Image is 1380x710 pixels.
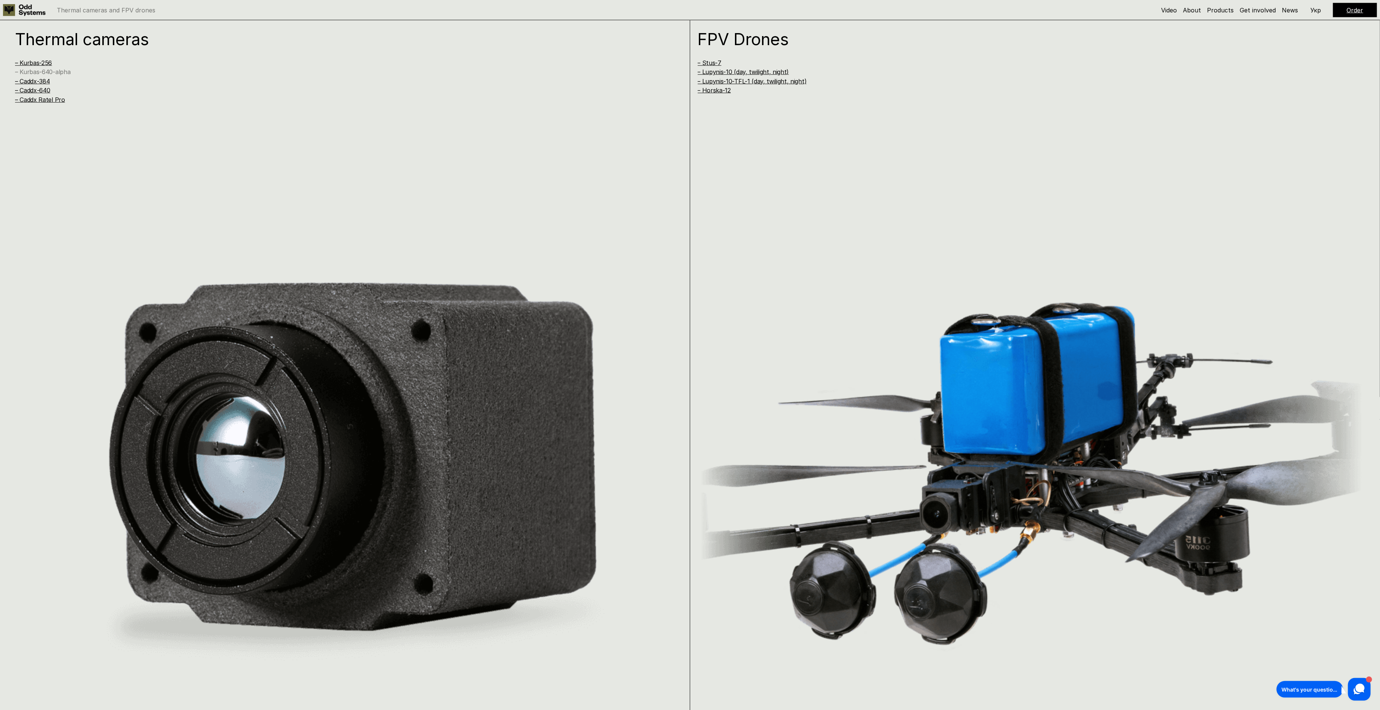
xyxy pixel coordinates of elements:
a: Video [1161,6,1177,14]
a: – Horska-12 [698,86,731,94]
p: Thermal cameras and FPV drones [57,7,155,13]
a: – Lupynis-10-TFL-1 (day, twilight, night) [698,77,807,85]
a: – Kurbas-256 [15,59,52,67]
a: – Caddx Ratel Pro [15,96,65,103]
a: Products [1207,6,1234,14]
a: News [1282,6,1298,14]
a: About [1183,6,1201,14]
a: – Caddx-384 [15,77,50,85]
a: – Stus-7 [698,59,721,67]
h1: FPV Drones [698,31,1325,47]
h1: Thermal cameras [15,31,642,47]
a: – Kurbas-640-alpha [15,68,70,76]
a: – Lupynis-10 (day, twilight, night) [698,68,789,76]
p: Укр [1310,7,1321,13]
iframe: HelpCrunch [1275,676,1372,702]
a: Get involved [1240,6,1276,14]
a: Order [1347,6,1363,14]
a: – Caddx-640 [15,86,50,94]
